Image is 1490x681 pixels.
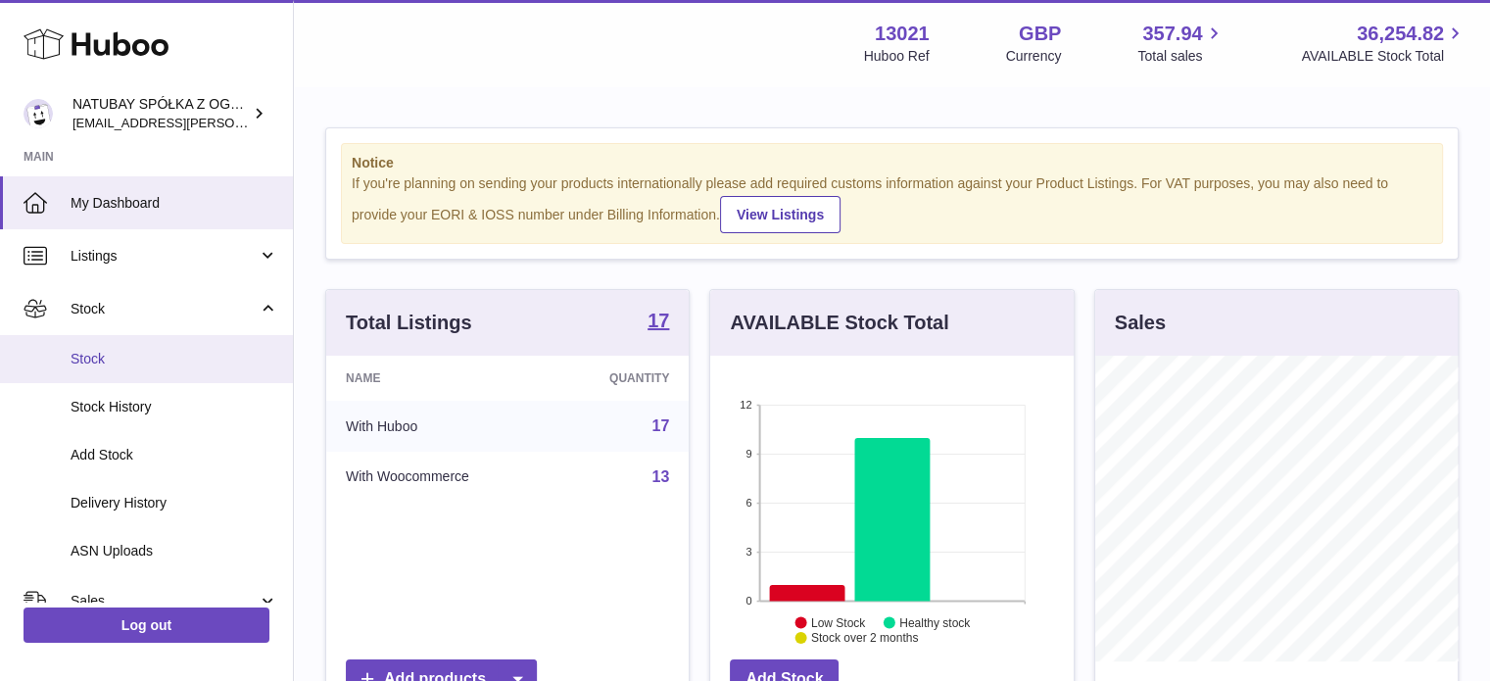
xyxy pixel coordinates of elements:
a: View Listings [720,196,841,233]
td: With Woocommerce [326,452,552,503]
a: 17 [652,417,670,434]
text: 12 [741,399,752,411]
span: [EMAIL_ADDRESS][PERSON_NAME][DOMAIN_NAME] [72,115,393,130]
td: With Huboo [326,401,552,452]
span: 36,254.82 [1357,21,1444,47]
a: 357.94 Total sales [1137,21,1225,66]
text: Stock over 2 months [811,631,918,645]
span: Sales [71,592,258,610]
span: Stock History [71,398,278,416]
span: AVAILABLE Stock Total [1301,47,1466,66]
h3: Total Listings [346,310,472,336]
text: Low Stock [811,615,866,629]
div: If you're planning on sending your products internationally please add required customs informati... [352,174,1432,233]
span: My Dashboard [71,194,278,213]
text: 0 [746,595,752,607]
strong: 17 [648,311,669,330]
h3: AVAILABLE Stock Total [730,310,948,336]
div: Currency [1006,47,1062,66]
a: 36,254.82 AVAILABLE Stock Total [1301,21,1466,66]
span: Listings [71,247,258,266]
h3: Sales [1115,310,1166,336]
span: 357.94 [1142,21,1202,47]
text: Healthy stock [899,615,971,629]
span: Add Stock [71,446,278,464]
span: Total sales [1137,47,1225,66]
strong: GBP [1019,21,1061,47]
text: 9 [746,448,752,460]
strong: 13021 [875,21,930,47]
a: 17 [648,311,669,334]
th: Quantity [552,356,690,401]
span: Stock [71,300,258,318]
text: 6 [746,497,752,509]
th: Name [326,356,552,401]
span: Delivery History [71,494,278,512]
div: Huboo Ref [864,47,930,66]
a: Log out [24,608,269,643]
span: ASN Uploads [71,542,278,560]
a: 13 [652,468,670,485]
strong: Notice [352,154,1432,172]
div: NATUBAY SPÓŁKA Z OGRANICZONĄ ODPOWIEDZIALNOŚCIĄ [72,95,249,132]
img: kacper.antkowski@natubay.pl [24,99,53,128]
text: 3 [746,546,752,558]
span: Stock [71,350,278,368]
